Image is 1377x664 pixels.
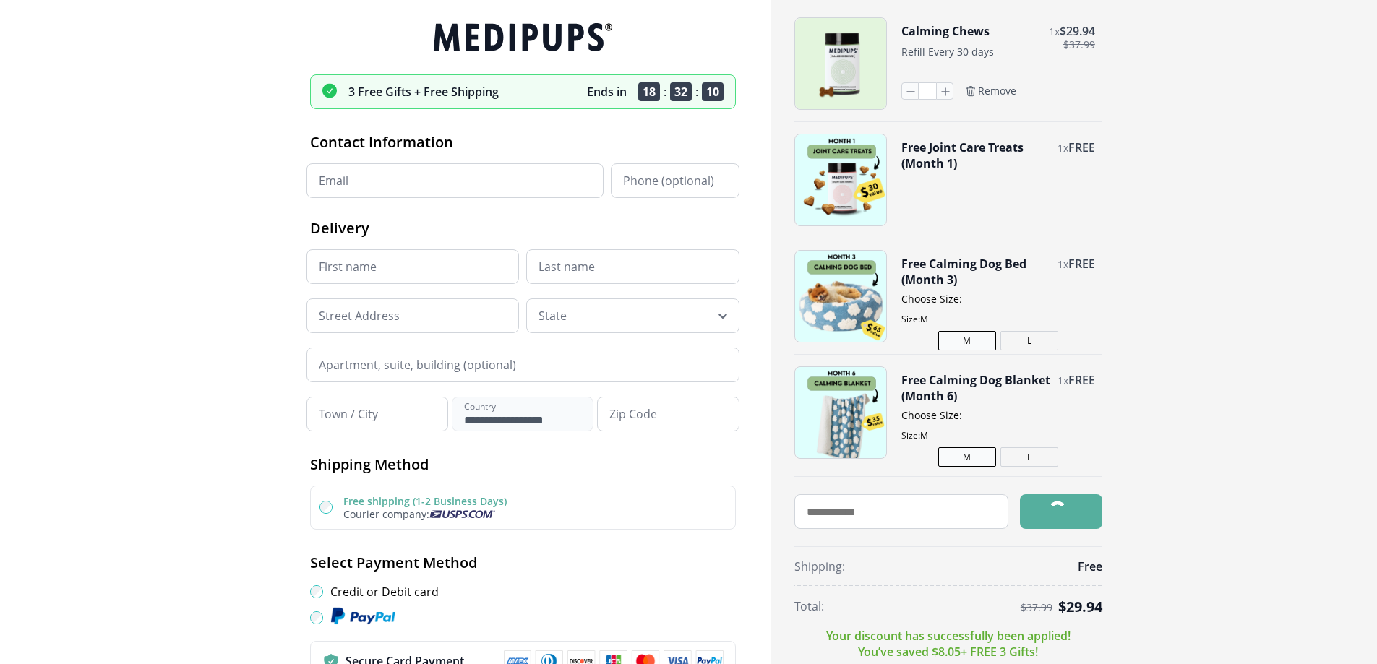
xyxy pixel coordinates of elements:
[901,45,994,59] span: Refill Every 30 days
[795,134,886,225] img: Free Joint Care Treats (Month 1)
[901,139,1050,171] button: Free Joint Care Treats (Month 1)
[901,408,1095,422] span: Choose Size:
[310,454,736,474] h2: Shipping Method
[901,429,1095,441] span: Size: M
[794,559,845,574] span: Shipping:
[826,628,1071,660] p: Your discount has successfully been applied! You’ve saved $ 8.05 + FREE 3 Gifts!
[1068,372,1095,388] span: FREE
[343,494,507,508] label: Free shipping (1-2 Business Days)
[1060,23,1095,39] span: $ 29.94
[901,23,990,39] button: Calming Chews
[965,85,1016,98] button: Remove
[978,85,1016,98] span: Remove
[1068,139,1095,155] span: FREE
[1058,374,1068,387] span: 1 x
[1000,447,1058,467] button: L
[587,84,627,100] p: Ends in
[1078,559,1102,574] span: Free
[1049,25,1060,38] span: 1 x
[1058,141,1068,155] span: 1 x
[330,584,439,600] label: Credit or Debit card
[1068,256,1095,272] span: FREE
[795,18,886,109] img: Calming Chews
[638,82,660,101] span: 18
[429,510,495,518] img: Usps courier company
[1058,257,1068,271] span: 1 x
[794,598,824,614] span: Total:
[901,292,1095,306] span: Choose Size:
[664,84,666,100] span: :
[795,251,886,342] img: Free Calming Dog Bed (Month 3)
[1000,331,1058,350] button: L
[938,331,996,350] button: M
[670,82,692,101] span: 32
[310,132,453,152] span: Contact Information
[310,553,736,572] h2: Select Payment Method
[1058,597,1102,616] span: $ 29.94
[695,84,698,100] span: :
[1021,602,1052,613] span: $ 37.99
[343,507,429,521] span: Courier company:
[901,256,1050,288] button: Free Calming Dog Bed (Month 3)
[1063,39,1095,51] span: $ 37.99
[330,607,395,626] img: Paypal
[938,447,996,467] button: M
[310,218,369,238] span: Delivery
[901,372,1050,404] button: Free Calming Dog Blanket (Month 6)
[901,313,1095,325] span: Size: M
[795,367,886,458] img: Free Calming Dog Blanket (Month 6)
[348,84,499,100] p: 3 Free Gifts + Free Shipping
[702,82,724,101] span: 10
